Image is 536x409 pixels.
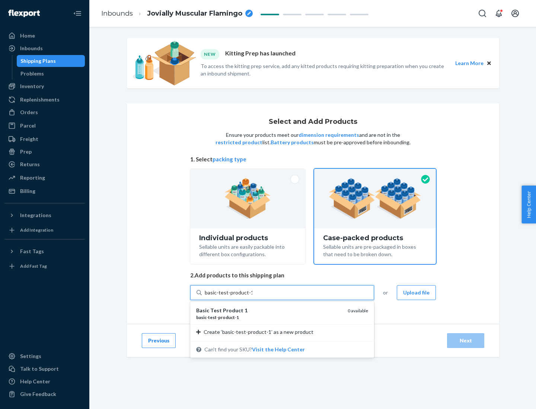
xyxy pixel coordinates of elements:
[4,146,85,158] a: Prep
[20,263,47,269] div: Add Fast Tag
[20,122,36,129] div: Parcel
[201,49,219,59] div: NEW
[245,307,248,313] em: 1
[4,158,85,170] a: Returns
[491,6,506,21] button: Open notifications
[4,185,85,197] a: Billing
[190,155,436,163] span: 1. Select
[196,307,209,313] em: Basic
[4,388,85,400] button: Give Feedback
[17,55,85,67] a: Shipping Plans
[213,155,246,163] button: packing type
[218,315,235,320] em: product
[20,96,60,103] div: Replenishments
[4,80,85,92] a: Inventory
[204,328,313,336] span: Create ‘basic-test-product-1’ as a new product
[20,148,32,155] div: Prep
[8,10,40,17] img: Flexport logo
[20,83,44,90] div: Inventory
[397,285,436,300] button: Upload file
[323,234,427,242] div: Case-packed products
[329,178,421,219] img: case-pack.59cecea509d18c883b923b81aeac6d0b.png
[269,118,357,126] h1: Select and Add Products
[70,6,85,21] button: Close Navigation
[508,6,523,21] button: Open account menu
[4,30,85,42] a: Home
[453,337,478,344] div: Next
[20,365,59,373] div: Talk to Support
[20,390,56,398] div: Give Feedback
[271,139,314,146] button: Battery products
[4,172,85,184] a: Reporting
[223,307,243,313] em: Product
[147,9,242,19] span: Jovially Muscular Flamingo
[4,260,85,272] a: Add Fast Tag
[20,352,41,360] div: Settings
[455,59,484,67] button: Learn More
[20,135,38,143] div: Freight
[20,174,45,181] div: Reporting
[447,333,484,348] button: Next
[199,234,296,242] div: Individual products
[475,6,490,21] button: Open Search Box
[485,59,493,67] button: Close
[252,346,305,353] button: Basic Test Product 1basic-test-product-10 availableCreate ‘basic-test-product-1’ as a new product...
[348,308,368,313] span: 0 available
[4,209,85,221] button: Integrations
[225,49,296,59] p: Kitting Prep has launched
[190,271,436,279] span: 2. Add products to this shipping plan
[20,227,53,233] div: Add Integration
[4,133,85,145] a: Freight
[196,315,207,320] em: basic
[20,161,40,168] div: Returns
[4,245,85,257] button: Fast Tags
[210,307,222,313] em: Test
[323,242,427,258] div: Sellable units are pre-packaged in boxes that need to be broken down.
[521,186,536,223] button: Help Center
[383,289,388,296] span: or
[20,57,56,65] div: Shipping Plans
[4,106,85,118] a: Orders
[20,32,35,39] div: Home
[215,131,411,146] p: Ensure your products meet our and are not in the list. must be pre-approved before inbounding.
[20,70,44,77] div: Problems
[199,242,296,258] div: Sellable units are easily packable into different box configurations.
[20,109,38,116] div: Orders
[95,3,259,25] ol: breadcrumbs
[205,289,252,296] input: Basic Test Product 1basic-test-product-10 availableCreate ‘basic-test-product-1’ as a new product...
[236,315,239,320] em: 1
[20,45,43,52] div: Inbounds
[216,139,262,146] button: restricted product
[4,350,85,362] a: Settings
[4,363,85,375] a: Talk to Support
[4,376,85,387] a: Help Center
[17,68,85,80] a: Problems
[196,314,342,321] div: - - -
[201,62,449,77] p: To access the kitting prep service, add any kitted products requiring kitting preparation when yo...
[204,346,305,353] span: Can't find your SKU?
[101,9,133,17] a: Inbounds
[4,224,85,236] a: Add Integration
[4,42,85,54] a: Inbounds
[142,333,176,348] button: Previous
[299,131,359,139] button: dimension requirements
[20,248,44,255] div: Fast Tags
[20,212,51,219] div: Integrations
[224,178,271,219] img: individual-pack.facf35554cb0f1810c75b2bd6df2d64e.png
[4,94,85,106] a: Replenishments
[4,120,85,132] a: Parcel
[20,378,50,385] div: Help Center
[208,315,217,320] em: test
[20,187,35,195] div: Billing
